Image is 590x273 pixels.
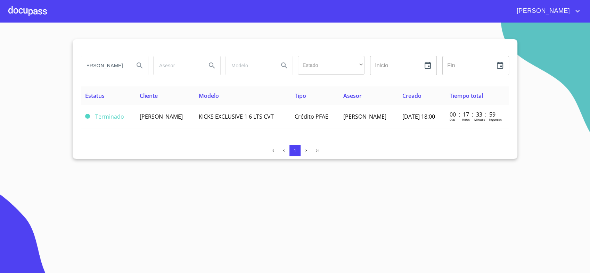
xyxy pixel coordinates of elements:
span: [PERSON_NAME] [140,113,183,120]
p: Minutos [474,118,485,121]
span: 1 [294,148,296,153]
span: Modelo [199,92,219,100]
span: Terminado [85,114,90,119]
input: search [81,56,129,75]
p: 00 : 17 : 33 : 59 [450,111,497,118]
p: Horas [462,118,470,121]
span: Estatus [85,92,105,100]
span: Crédito PFAE [295,113,328,120]
span: KICKS EXCLUSIVE 1 6 LTS CVT [199,113,274,120]
span: Tipo [295,92,306,100]
input: search [226,56,273,75]
button: account of current user [511,6,582,17]
span: Cliente [140,92,158,100]
span: [DATE] 18:00 [402,113,435,120]
p: Segundos [489,118,502,121]
span: Tiempo total [450,92,483,100]
p: Dias [450,118,455,121]
button: Search [131,57,148,74]
span: [PERSON_NAME] [343,113,386,120]
button: Search [204,57,220,74]
span: Creado [402,92,421,100]
span: Asesor [343,92,362,100]
span: Terminado [95,113,124,120]
span: [PERSON_NAME] [511,6,573,17]
div: ​ [298,56,364,75]
button: Search [276,57,293,74]
input: search [154,56,201,75]
button: 1 [289,145,301,156]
